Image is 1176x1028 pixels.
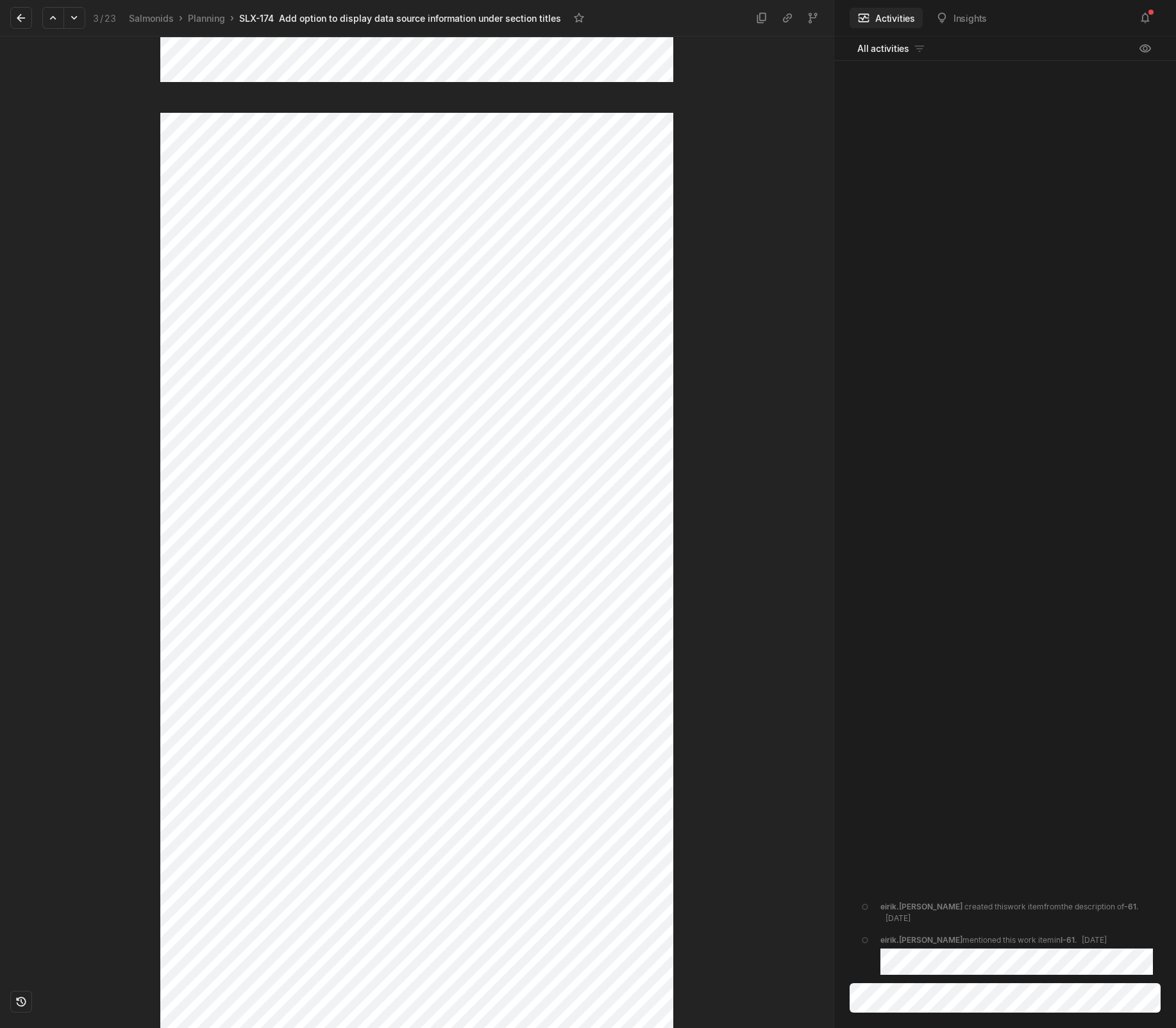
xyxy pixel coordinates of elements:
[230,12,234,24] div: ›
[179,12,183,24] div: ›
[100,13,103,24] span: /
[185,10,228,27] a: Planning
[857,42,909,55] span: All activities
[850,8,923,28] button: Activities
[850,38,934,59] button: All activities
[93,12,116,25] div: 3 23
[1061,935,1075,945] a: I-61
[880,901,1153,924] div: created this work item from the description of .
[1082,935,1107,945] span: [DATE]
[239,12,274,25] div: SLX-174
[834,930,1176,980] a: eirik.[PERSON_NAME]mentioned this work iteminI-61.[DATE]
[880,902,962,911] span: eirik.[PERSON_NAME]
[880,934,1153,975] div: mentioned this work item in .
[928,8,995,28] button: Insights
[279,12,561,25] div: Add option to display data source information under section titles
[129,12,174,25] div: Salmonids
[886,913,911,923] span: [DATE]
[880,935,962,945] span: eirik.[PERSON_NAME]
[126,10,176,27] a: Salmonids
